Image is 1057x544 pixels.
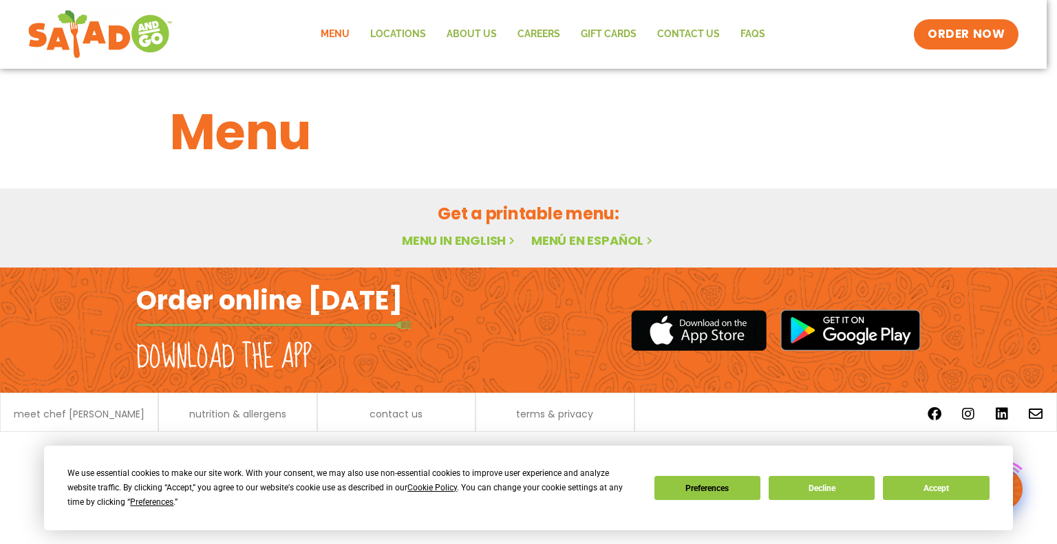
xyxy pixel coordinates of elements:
[189,409,286,419] a: nutrition & allergens
[570,19,647,50] a: GIFT CARDS
[360,19,436,50] a: Locations
[507,19,570,50] a: Careers
[44,446,1013,530] div: Cookie Consent Prompt
[928,26,1005,43] span: ORDER NOW
[170,202,887,226] h2: Get a printable menu:
[14,409,145,419] a: meet chef [PERSON_NAME]
[310,19,776,50] nav: Menu
[130,497,173,507] span: Preferences
[370,409,423,419] a: contact us
[407,483,457,492] span: Cookie Policy
[436,19,507,50] a: About Us
[631,308,767,353] img: appstore
[136,321,412,329] img: fork
[730,19,776,50] a: FAQs
[516,409,593,419] a: terms & privacy
[914,19,1018,50] a: ORDER NOW
[769,476,875,500] button: Decline
[170,95,887,169] h1: Menu
[883,476,989,500] button: Accept
[654,476,760,500] button: Preferences
[310,19,360,50] a: Menu
[780,309,921,351] img: google_play
[647,19,730,50] a: Contact Us
[67,466,637,510] div: We use essential cookies to make our site work. With your consent, we may also use non-essential ...
[136,283,403,317] h2: Order online [DATE]
[28,7,173,62] img: new-SAG-logo-768×292
[402,232,517,249] a: Menu in English
[136,338,312,377] h2: Download the app
[531,232,655,249] a: Menú en español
